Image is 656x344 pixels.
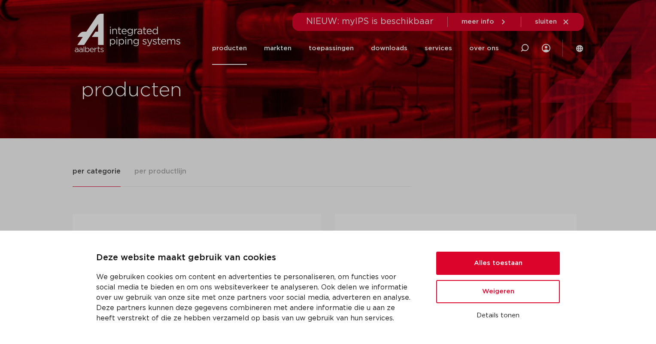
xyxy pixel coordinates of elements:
[436,252,560,275] button: Alles toestaan
[371,32,407,65] a: downloads
[462,18,494,25] span: meer info
[212,32,499,65] nav: Menu
[436,308,560,323] button: Details tonen
[436,280,560,303] button: Weigeren
[81,77,324,104] h1: producten
[306,17,434,26] span: NIEUW: myIPS is beschikbaar
[469,32,499,65] a: over ons
[212,32,247,65] a: producten
[462,18,507,26] a: meer info
[535,18,557,25] span: sluiten
[134,166,186,177] span: per productlijn
[264,32,292,65] a: markten
[96,272,416,323] p: We gebruiken cookies om content en advertenties te personaliseren, om functies voor social media ...
[425,32,452,65] a: services
[309,32,354,65] a: toepassingen
[73,166,121,177] span: per categorie
[535,18,570,26] a: sluiten
[96,251,416,265] p: Deze website maakt gebruik van cookies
